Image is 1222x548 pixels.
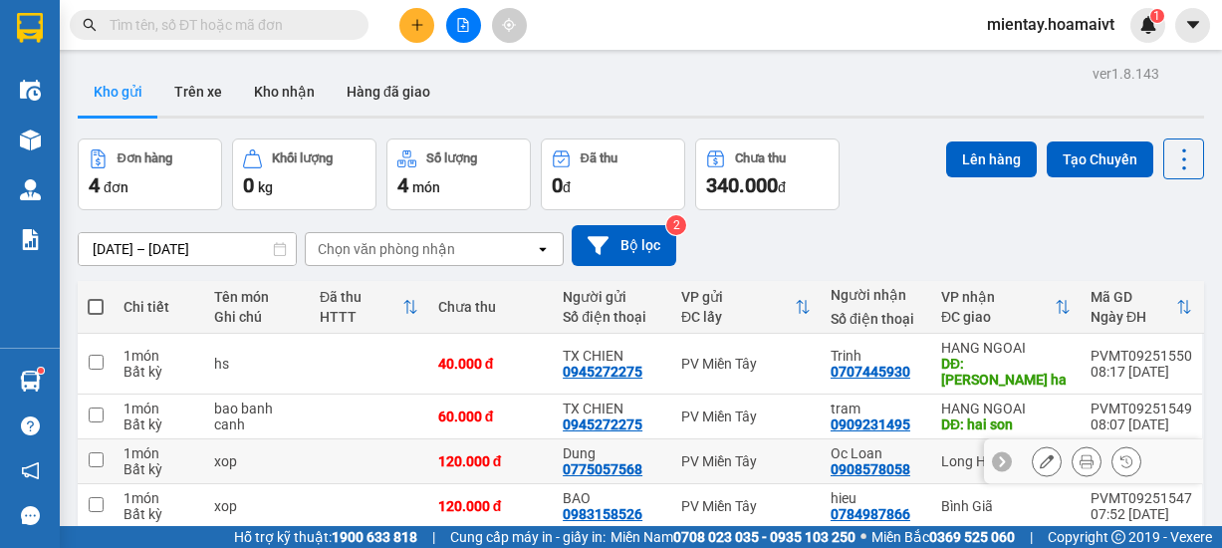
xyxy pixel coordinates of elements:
[20,179,41,200] img: warehouse-icon
[21,416,40,435] span: question-circle
[563,445,661,461] div: Dung
[941,289,1055,305] div: VP nhận
[1091,506,1192,522] div: 07:52 [DATE]
[831,364,910,380] div: 0707445930
[563,401,661,416] div: TX CHIEN
[563,364,642,380] div: 0945272275
[1093,63,1159,85] div: ver 1.8.143
[502,18,516,32] span: aim
[706,173,778,197] span: 340.000
[831,461,910,477] div: 0908578058
[941,498,1071,514] div: Bình Giã
[671,281,821,334] th: Toggle SortBy
[541,138,685,210] button: Đã thu0đ
[123,348,194,364] div: 1 món
[941,453,1071,469] div: Long Hải
[238,68,331,116] button: Kho nhận
[831,311,921,327] div: Số điện thoại
[563,490,661,506] div: BAO
[1139,16,1157,34] img: icon-new-feature
[1091,289,1176,305] div: Mã GD
[17,13,43,43] img: logo-vxr
[831,490,921,506] div: hieu
[123,416,194,432] div: Bất kỳ
[450,526,606,548] span: Cung cấp máy in - giấy in:
[695,138,840,210] button: Chưa thu340.000đ
[438,453,543,469] div: 120.000 đ
[331,68,446,116] button: Hàng đã giao
[681,289,795,305] div: VP gửi
[778,179,786,195] span: đ
[123,461,194,477] div: Bất kỳ
[929,529,1015,545] strong: 0369 525 060
[941,416,1071,432] div: DĐ: hai son
[946,141,1037,177] button: Lên hàng
[1111,530,1125,544] span: copyright
[563,289,661,305] div: Người gửi
[438,409,543,424] div: 60.000 đ
[1091,309,1176,325] div: Ngày ĐH
[89,173,100,197] span: 4
[831,348,921,364] div: Trinh
[243,173,254,197] span: 0
[1032,446,1062,476] div: Sửa đơn hàng
[214,289,300,305] div: Tên món
[320,309,402,325] div: HTTT
[318,239,455,259] div: Chọn văn phòng nhận
[563,348,661,364] div: TX CHIEN
[831,416,910,432] div: 0909231495
[971,12,1130,37] span: mientay.hoamaivt
[1091,364,1192,380] div: 08:17 [DATE]
[941,401,1071,416] div: HANG NGOAI
[831,506,910,522] div: 0784987866
[735,151,786,165] div: Chưa thu
[1150,9,1164,23] sup: 1
[272,151,333,165] div: Khối lượng
[79,233,296,265] input: Select a date range.
[1175,8,1210,43] button: caret-down
[386,138,531,210] button: Số lượng4món
[438,299,543,315] div: Chưa thu
[214,453,300,469] div: xop
[426,151,477,165] div: Số lượng
[681,453,811,469] div: PV Miền Tây
[438,356,543,372] div: 40.000 đ
[123,445,194,461] div: 1 món
[214,356,300,372] div: hs
[941,309,1055,325] div: ĐC giao
[831,287,921,303] div: Người nhận
[831,445,921,461] div: Oc Loan
[78,68,158,116] button: Kho gửi
[535,241,551,257] svg: open
[332,529,417,545] strong: 1900 633 818
[104,179,128,195] span: đơn
[1091,416,1192,432] div: 08:07 [DATE]
[673,529,855,545] strong: 0708 023 035 - 0935 103 250
[456,18,470,32] span: file-add
[1091,490,1192,506] div: PVMT09251547
[258,179,273,195] span: kg
[410,18,424,32] span: plus
[681,309,795,325] div: ĐC lấy
[123,401,194,416] div: 1 món
[123,299,194,315] div: Chi tiết
[563,416,642,432] div: 0945272275
[438,498,543,514] div: 120.000 đ
[1184,16,1202,34] span: caret-down
[563,309,661,325] div: Số điện thoại
[78,138,222,210] button: Đơn hàng4đơn
[110,14,345,36] input: Tìm tên, số ĐT hoặc mã đơn
[399,8,434,43] button: plus
[432,526,435,548] span: |
[681,498,811,514] div: PV Miền Tây
[83,18,97,32] span: search
[871,526,1015,548] span: Miền Bắc
[941,356,1071,388] div: DĐ: cho ngoc ha
[234,526,417,548] span: Hỗ trợ kỹ thuật:
[931,281,1081,334] th: Toggle SortBy
[1030,526,1033,548] span: |
[214,309,300,325] div: Ghi chú
[38,368,44,374] sup: 1
[1081,281,1202,334] th: Toggle SortBy
[860,533,866,541] span: ⚪️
